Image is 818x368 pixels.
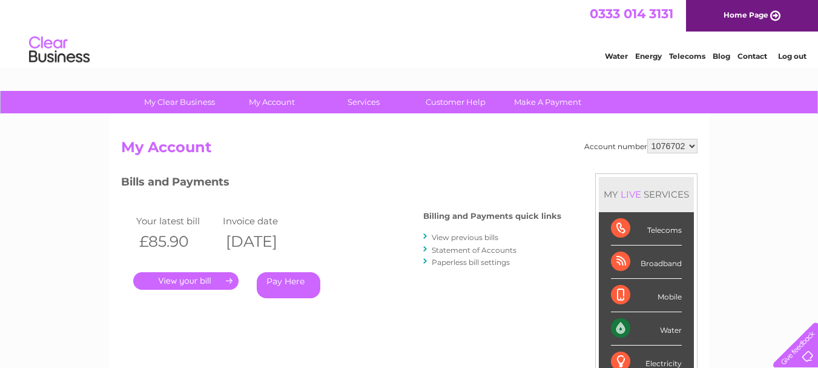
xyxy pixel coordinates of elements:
img: logo.png [28,32,90,69]
td: Invoice date [220,213,307,229]
th: [DATE] [220,229,307,254]
th: £85.90 [133,229,220,254]
a: Customer Help [406,91,506,113]
div: Telecoms [611,212,682,246]
h4: Billing and Payments quick links [423,212,561,221]
a: . [133,272,239,290]
a: My Account [222,91,322,113]
a: Contact [737,52,767,61]
div: LIVE [618,189,644,200]
h3: Bills and Payments [121,173,561,195]
div: Mobile [611,279,682,312]
td: Your latest bill [133,213,220,229]
a: Make A Payment [498,91,598,113]
a: Services [314,91,414,113]
div: Water [611,312,682,346]
a: Pay Here [257,272,320,298]
h2: My Account [121,139,698,162]
div: Broadband [611,246,682,279]
div: MY SERVICES [599,177,694,212]
a: View previous bills [432,233,498,242]
a: 0333 014 3131 [590,6,673,21]
div: Account number [584,139,698,153]
div: Clear Business is a trading name of Verastar Limited (registered in [GEOGRAPHIC_DATA] No. 3667643... [124,7,696,59]
a: Telecoms [669,52,705,61]
a: Energy [635,52,662,61]
a: Paperless bill settings [432,258,510,267]
a: Blog [713,52,730,61]
a: Log out [778,52,806,61]
a: Statement of Accounts [432,246,516,255]
a: My Clear Business [130,91,229,113]
a: Water [605,52,628,61]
